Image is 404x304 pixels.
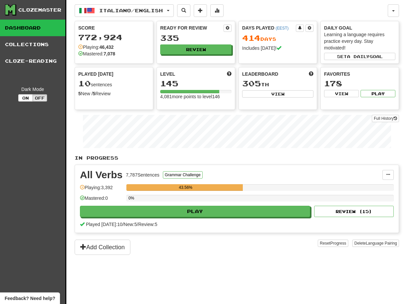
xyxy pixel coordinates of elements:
strong: 5 [78,91,81,96]
strong: 46,432 [100,44,114,50]
span: Played [DATE] [78,71,113,77]
a: Full History [372,115,399,122]
span: 305 [242,79,261,88]
button: Review [160,44,232,54]
span: a daily [347,54,370,59]
div: 4,081 more points to level 146 [160,93,232,100]
div: sentences [78,79,150,88]
div: Days Played [242,25,296,31]
button: View [242,90,313,98]
span: 414 [242,33,260,42]
div: Dark Mode [5,86,60,93]
div: Includes [DATE]! [242,45,313,51]
p: In Progress [75,155,399,161]
strong: 5 [93,91,96,96]
button: ResetProgress [318,240,348,247]
span: Leaderboard [242,71,278,77]
div: New / Review [78,90,150,97]
button: Italiano/English [75,4,174,17]
strong: 7,078 [103,51,115,56]
span: Played [DATE]: 10 [86,222,122,227]
span: 10 [78,79,91,88]
span: Progress [330,241,346,246]
div: Playing: 3,392 [80,184,123,195]
div: Daily Goal [324,25,395,31]
div: Playing: [78,44,114,50]
button: Review (15) [314,206,394,217]
span: Score more points to level up [227,71,232,77]
a: (EEST) [276,26,289,31]
div: 772,924 [78,33,150,41]
div: Score [78,25,150,31]
div: Favorites [324,71,395,77]
div: 7,787 Sentences [126,172,159,178]
button: Play [80,206,310,217]
div: Clozemaster [18,7,61,13]
span: Language Pairing [366,241,397,246]
div: All Verbs [80,170,122,180]
button: DeleteLanguage Pairing [352,240,399,247]
div: Learning a language requires practice every day. Stay motivated! [324,31,395,51]
div: Day s [242,34,313,42]
span: / [137,222,138,227]
span: New: 5 [124,222,137,227]
span: This week in points, UTC [309,71,313,77]
div: Mastered: 0 [80,195,123,206]
button: Search sentences [177,4,190,17]
button: Seta dailygoal [324,53,395,60]
span: Open feedback widget [5,295,55,302]
div: 178 [324,79,395,88]
button: More stats [210,4,224,17]
button: Add Collection [75,240,130,255]
button: Play [361,90,395,97]
div: Mastered: [78,50,115,57]
button: On [18,94,33,102]
div: th [242,79,313,88]
div: 145 [160,79,232,88]
button: Off [33,94,47,102]
span: Review: 5 [138,222,158,227]
div: Ready for Review [160,25,224,31]
span: Level [160,71,175,77]
button: Grammar Challenge [163,171,203,179]
span: Italiano / English [99,8,163,13]
button: Add sentence to collection [194,4,207,17]
span: / [122,222,124,227]
div: 335 [160,34,232,42]
button: View [324,90,359,97]
div: 43.56% [128,184,243,191]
